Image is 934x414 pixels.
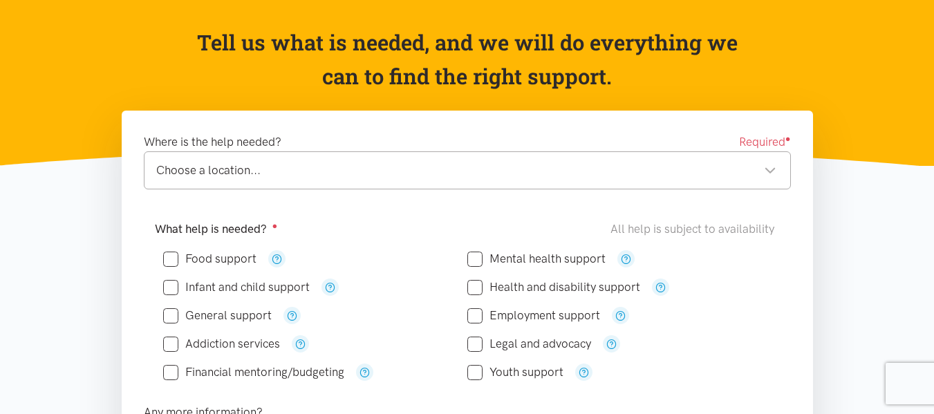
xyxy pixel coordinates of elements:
[467,366,563,378] label: Youth support
[467,310,600,321] label: Employment support
[272,220,278,231] sup: ●
[467,281,640,293] label: Health and disability support
[163,310,272,321] label: General support
[467,338,591,350] label: Legal and advocacy
[163,366,344,378] label: Financial mentoring/budgeting
[163,338,280,350] label: Addiction services
[785,133,791,144] sup: ●
[610,220,780,238] div: All help is subject to availability
[163,281,310,293] label: Infant and child support
[739,133,791,151] span: Required
[467,253,606,265] label: Mental health support
[192,26,742,94] p: Tell us what is needed, and we will do everything we can to find the right support.
[163,253,256,265] label: Food support
[144,133,281,151] label: Where is the help needed?
[156,161,776,180] div: Choose a location...
[155,220,278,238] label: What help is needed?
